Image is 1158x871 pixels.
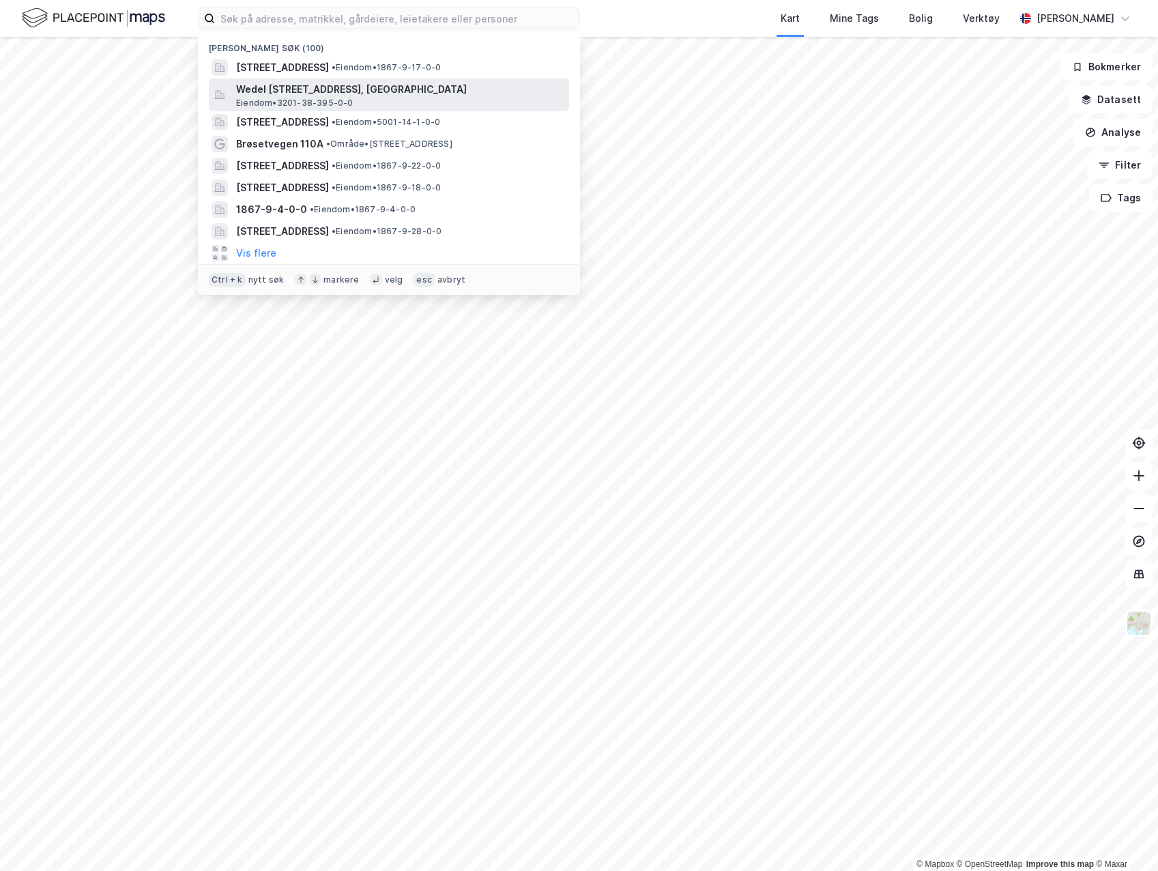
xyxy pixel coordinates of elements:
[236,59,329,76] span: [STREET_ADDRESS]
[1060,53,1153,81] button: Bokmerker
[236,180,329,196] span: [STREET_ADDRESS]
[332,226,442,237] span: Eiendom • 1867-9-28-0-0
[310,204,416,215] span: Eiendom • 1867-9-4-0-0
[957,859,1023,869] a: OpenStreetMap
[236,245,276,261] button: Vis flere
[236,136,323,152] span: Brøsetvegen 110A
[236,98,353,109] span: Eiendom • 3201-38-395-0-0
[332,62,336,72] span: •
[1026,859,1094,869] a: Improve this map
[1069,86,1153,113] button: Datasett
[1089,184,1153,212] button: Tags
[332,226,336,236] span: •
[1037,10,1114,27] div: [PERSON_NAME]
[326,139,330,149] span: •
[215,8,579,29] input: Søk på adresse, matrikkel, gårdeiere, leietakere eller personer
[332,117,336,127] span: •
[1073,119,1153,146] button: Analyse
[1090,805,1158,871] iframe: Chat Widget
[1126,610,1152,636] img: Z
[310,204,314,214] span: •
[963,10,1000,27] div: Verktøy
[332,182,441,193] span: Eiendom • 1867-9-18-0-0
[22,6,165,30] img: logo.f888ab2527a4732fd821a326f86c7f29.svg
[332,62,441,73] span: Eiendom • 1867-9-17-0-0
[916,859,954,869] a: Mapbox
[385,274,403,285] div: velg
[236,114,329,130] span: [STREET_ADDRESS]
[332,182,336,192] span: •
[437,274,465,285] div: avbryt
[909,10,933,27] div: Bolig
[236,201,307,218] span: 1867-9-4-0-0
[326,139,452,149] span: Område • [STREET_ADDRESS]
[332,160,441,171] span: Eiendom • 1867-9-22-0-0
[332,160,336,171] span: •
[781,10,800,27] div: Kart
[198,32,580,57] div: [PERSON_NAME] søk (100)
[332,117,440,128] span: Eiendom • 5001-14-1-0-0
[236,158,329,174] span: [STREET_ADDRESS]
[1087,152,1153,179] button: Filter
[248,274,285,285] div: nytt søk
[830,10,879,27] div: Mine Tags
[414,273,435,287] div: esc
[236,81,564,98] span: Wedel [STREET_ADDRESS], [GEOGRAPHIC_DATA]
[323,274,359,285] div: markere
[236,223,329,240] span: [STREET_ADDRESS]
[209,273,246,287] div: Ctrl + k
